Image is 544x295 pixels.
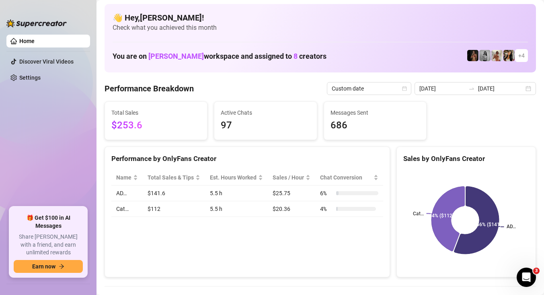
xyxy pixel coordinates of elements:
[143,186,205,201] td: $141.6
[315,170,383,186] th: Chat Conversion
[19,74,41,81] a: Settings
[491,50,503,61] img: Green
[105,83,194,94] h4: Performance Breakdown
[479,50,491,61] img: A
[111,108,201,117] span: Total Sales
[143,170,205,186] th: Total Sales & Tips
[6,19,67,27] img: logo-BBDzfeDw.svg
[14,233,83,257] span: Share [PERSON_NAME] with a friend, and earn unlimited rewards
[507,224,516,230] text: AD…
[19,58,74,65] a: Discover Viral Videos
[148,52,204,60] span: [PERSON_NAME]
[468,85,475,92] span: swap-right
[402,86,407,91] span: calendar
[113,23,528,32] span: Check what you achieved this month
[148,173,194,182] span: Total Sales & Tips
[503,50,515,61] img: AD
[111,201,143,217] td: Cat…
[320,173,372,182] span: Chat Conversion
[19,38,35,44] a: Home
[413,211,424,217] text: Cat…
[111,170,143,186] th: Name
[320,204,333,213] span: 4 %
[331,118,420,133] span: 686
[14,260,83,273] button: Earn nowarrow-right
[294,52,298,60] span: 8
[419,84,465,93] input: Start date
[268,186,315,201] td: $25.75
[518,51,525,60] span: + 4
[113,12,528,23] h4: 👋 Hey, [PERSON_NAME] !
[533,268,540,274] span: 3
[143,201,205,217] td: $112
[478,84,524,93] input: End date
[111,118,201,133] span: $253.6
[467,50,478,61] img: D
[111,153,383,164] div: Performance by OnlyFans Creator
[205,201,268,217] td: 5.5 h
[332,83,406,95] span: Custom date
[116,173,131,182] span: Name
[403,153,529,164] div: Sales by OnlyFans Creator
[205,186,268,201] td: 5.5 h
[210,173,257,182] div: Est. Hours Worked
[320,189,333,198] span: 6 %
[221,118,310,133] span: 97
[468,85,475,92] span: to
[14,214,83,230] span: 🎁 Get $100 in AI Messages
[111,186,143,201] td: AD…
[59,264,64,269] span: arrow-right
[268,170,315,186] th: Sales / Hour
[32,263,55,270] span: Earn now
[268,201,315,217] td: $20.36
[517,268,536,287] iframe: Intercom live chat
[331,108,420,117] span: Messages Sent
[221,108,310,117] span: Active Chats
[113,52,326,61] h1: You are on workspace and assigned to creators
[273,173,304,182] span: Sales / Hour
